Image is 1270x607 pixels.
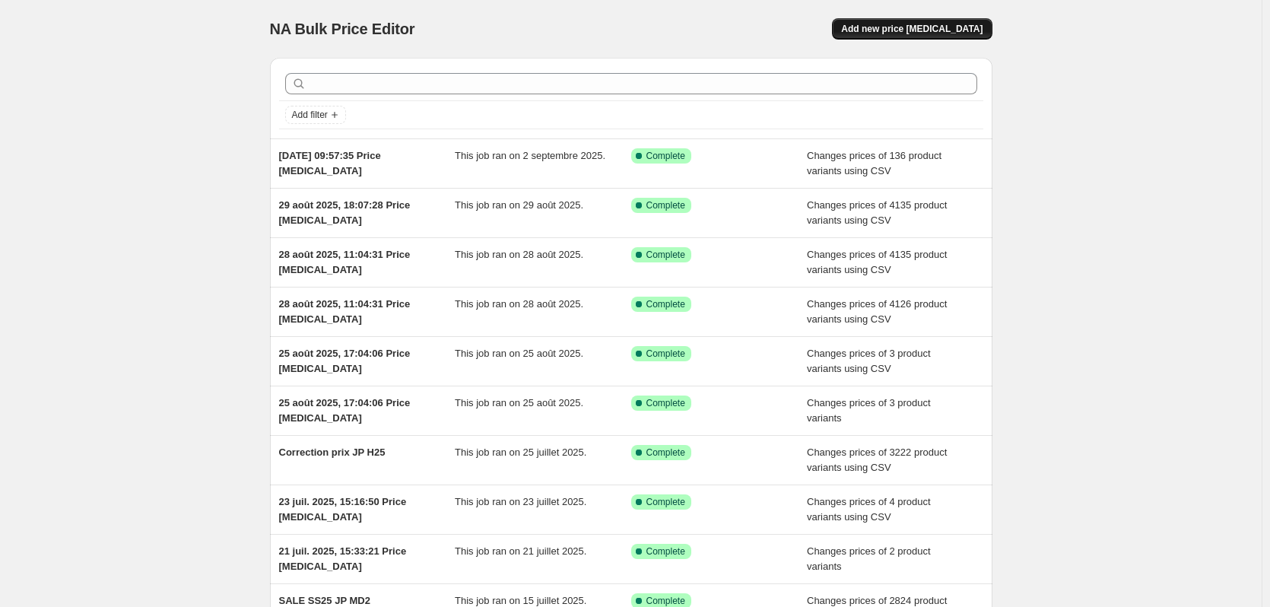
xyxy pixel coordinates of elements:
[279,249,411,275] span: 28 août 2025, 11:04:31 Price [MEDICAL_DATA]
[455,447,586,458] span: This job ran on 25 juillet 2025.
[646,348,685,360] span: Complete
[455,397,583,408] span: This job ran on 25 août 2025.
[807,150,941,176] span: Changes prices of 136 product variants using CSV
[279,150,381,176] span: [DATE] 09:57:35 Price [MEDICAL_DATA]
[646,545,685,558] span: Complete
[285,106,346,124] button: Add filter
[646,496,685,508] span: Complete
[455,595,586,606] span: This job ran on 15 juillet 2025.
[455,199,583,211] span: This job ran on 29 août 2025.
[455,298,583,310] span: This job ran on 28 août 2025.
[807,249,947,275] span: Changes prices of 4135 product variants using CSV
[646,150,685,162] span: Complete
[646,397,685,409] span: Complete
[455,249,583,260] span: This job ran on 28 août 2025.
[292,109,328,121] span: Add filter
[279,496,407,523] span: 23 juil. 2025, 15:16:50 Price [MEDICAL_DATA]
[807,397,931,424] span: Changes prices of 3 product variants
[807,199,947,226] span: Changes prices of 4135 product variants using CSV
[841,23,983,35] span: Add new price [MEDICAL_DATA]
[807,298,947,325] span: Changes prices of 4126 product variants using CSV
[455,496,586,507] span: This job ran on 23 juillet 2025.
[807,545,931,572] span: Changes prices of 2 product variants
[646,249,685,261] span: Complete
[455,545,586,557] span: This job ran on 21 juillet 2025.
[646,595,685,607] span: Complete
[279,397,411,424] span: 25 août 2025, 17:04:06 Price [MEDICAL_DATA]
[279,447,386,458] span: Correction prix JP H25
[279,545,407,572] span: 21 juil. 2025, 15:33:21 Price [MEDICAL_DATA]
[646,447,685,459] span: Complete
[279,298,411,325] span: 28 août 2025, 11:04:31 Price [MEDICAL_DATA]
[270,21,415,37] span: NA Bulk Price Editor
[279,348,411,374] span: 25 août 2025, 17:04:06 Price [MEDICAL_DATA]
[646,298,685,310] span: Complete
[807,496,931,523] span: Changes prices of 4 product variants using CSV
[279,199,411,226] span: 29 août 2025, 18:07:28 Price [MEDICAL_DATA]
[279,595,370,606] span: SALE SS25 JP MD2
[455,150,605,161] span: This job ran on 2 septembre 2025.
[646,199,685,211] span: Complete
[807,348,931,374] span: Changes prices of 3 product variants using CSV
[832,18,992,40] button: Add new price [MEDICAL_DATA]
[807,447,947,473] span: Changes prices of 3222 product variants using CSV
[455,348,583,359] span: This job ran on 25 août 2025.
